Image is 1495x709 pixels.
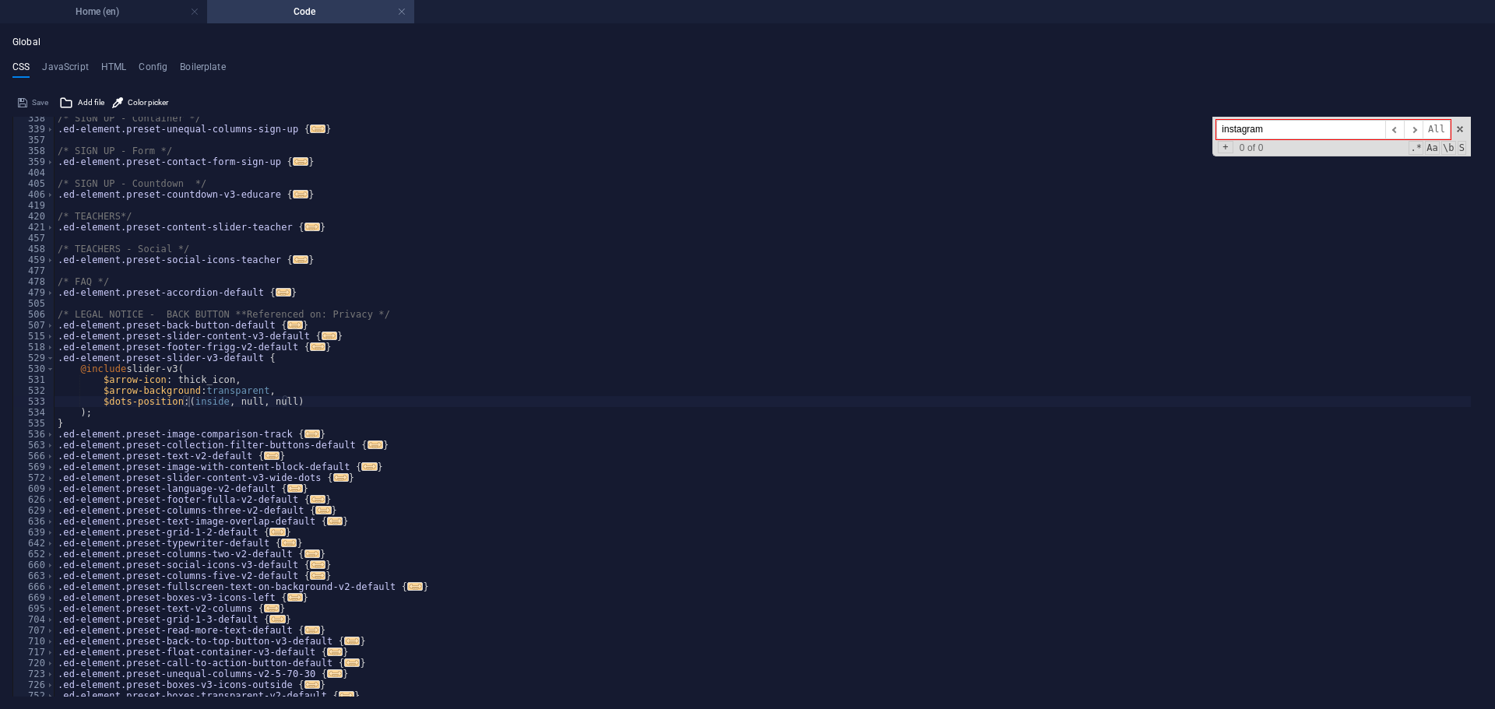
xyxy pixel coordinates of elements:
[269,528,285,536] span: ...
[13,189,55,200] div: 406
[264,451,280,460] span: ...
[1404,120,1423,139] span: ​
[269,615,285,623] span: ...
[12,37,40,49] h4: Global
[310,342,325,351] span: ...
[13,265,55,276] div: 477
[101,61,127,79] h4: HTML
[13,113,55,124] div: 338
[13,527,55,538] div: 639
[13,309,55,320] div: 506
[13,505,55,516] div: 629
[13,287,55,298] div: 479
[287,321,303,329] span: ...
[13,244,55,254] div: 458
[281,539,297,547] span: ...
[13,658,55,669] div: 720
[1423,120,1451,139] span: Alt-Enter
[13,625,55,636] div: 707
[13,135,55,146] div: 357
[13,200,55,211] div: 419
[13,211,55,222] div: 420
[344,658,360,667] span: ...
[304,223,320,231] span: ...
[12,61,30,79] h4: CSS
[1233,142,1270,153] span: 0 of 0
[180,61,226,79] h4: Boilerplate
[310,560,325,569] span: ...
[13,124,55,135] div: 339
[57,93,107,112] button: Add file
[13,451,55,462] div: 566
[1458,141,1466,155] span: Search In Selection
[13,516,55,527] div: 636
[13,167,55,178] div: 404
[310,571,325,580] span: ...
[13,353,55,363] div: 529
[293,190,308,198] span: ...
[13,363,55,374] div: 530
[13,603,55,614] div: 695
[361,462,377,471] span: ...
[13,396,55,407] div: 533
[110,93,171,112] button: Color picker
[13,592,55,603] div: 669
[13,429,55,440] div: 536
[13,549,55,560] div: 652
[344,637,360,645] span: ...
[1216,120,1385,139] input: Search for
[304,430,320,438] span: ...
[1409,141,1423,155] span: RegExp Search
[13,581,55,592] div: 666
[368,440,383,449] span: ...
[13,614,55,625] div: 704
[13,669,55,679] div: 723
[13,222,55,233] div: 421
[13,320,55,331] div: 507
[13,570,55,581] div: 663
[13,298,55,309] div: 505
[293,157,308,166] span: ...
[13,385,55,396] div: 532
[327,517,343,525] span: ...
[276,288,291,297] span: ...
[13,690,55,701] div: 752
[293,255,308,264] span: ...
[13,374,55,385] div: 531
[287,484,303,493] span: ...
[13,636,55,647] div: 710
[1385,120,1404,139] span: ​
[13,440,55,451] div: 563
[339,691,354,700] span: ...
[13,472,55,483] div: 572
[207,3,414,20] h4: Code
[1425,141,1440,155] span: CaseSensitive Search
[13,560,55,570] div: 660
[13,538,55,549] div: 642
[304,549,320,558] span: ...
[13,679,55,690] div: 726
[13,483,55,494] div: 609
[13,407,55,418] div: 534
[78,93,104,112] span: Add file
[333,473,349,482] span: ...
[13,233,55,244] div: 457
[287,593,303,602] span: ...
[304,680,320,689] span: ...
[13,178,55,189] div: 405
[1441,141,1456,155] span: Whole Word Search
[327,669,343,678] span: ...
[13,254,55,265] div: 459
[13,462,55,472] div: 569
[310,495,325,504] span: ...
[13,647,55,658] div: 717
[310,125,325,133] span: ...
[315,506,331,514] span: ...
[13,146,55,156] div: 358
[322,332,337,340] span: ...
[13,418,55,429] div: 535
[264,604,280,612] span: ...
[128,93,168,112] span: Color picker
[13,342,55,353] div: 518
[13,156,55,167] div: 359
